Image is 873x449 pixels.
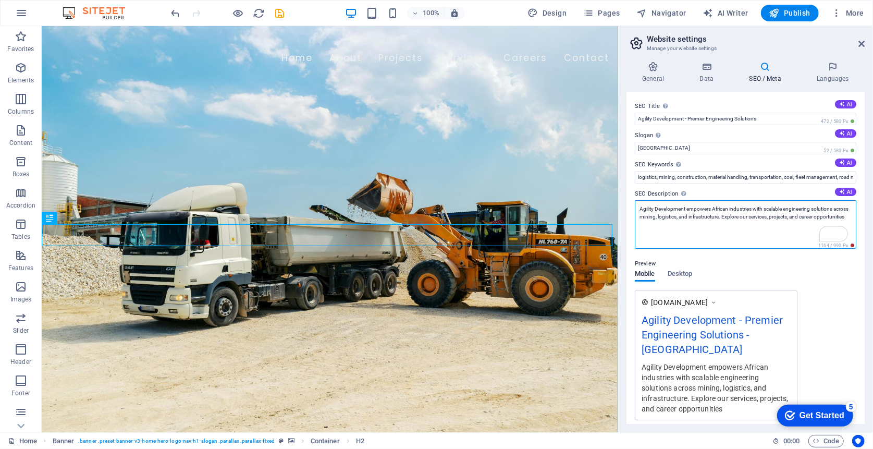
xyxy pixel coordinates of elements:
i: This element is a customizable preset [279,438,284,444]
nav: breadcrumb [53,435,365,447]
i: On resize automatically adjust zoom level to fit chosen device. [450,8,459,18]
label: SEO Title [635,100,856,113]
h3: Manage your website settings [647,44,844,53]
p: Features [8,264,33,272]
button: Usercentrics [852,435,865,447]
div: Get Started [31,11,76,21]
button: Publish [761,5,819,21]
p: Elements [8,76,34,84]
div: Preview [635,270,692,290]
button: SEO Title [835,100,856,108]
span: 52 / 580 Px [821,147,856,154]
textarea: To enrich screen reader interactions, please activate Accessibility in Grammarly extension settings [635,200,856,249]
button: Code [808,435,844,447]
p: Accordion [6,201,35,210]
span: : [791,437,792,445]
button: reload [253,7,265,19]
span: Click to select. Double-click to edit [311,435,340,447]
label: SEO Description [635,188,856,200]
span: Click to select. Double-click to edit [53,435,75,447]
button: SEO Description [835,188,856,196]
p: Boxes [13,170,30,178]
p: Favorites [7,45,34,53]
span: . banner .preset-banner-v3-home-hero-logo-nav-h1-slogan .parallax .parallax-fixed [78,435,275,447]
span: 1164 / 990 Px [816,242,856,249]
h6: 100% [423,7,439,19]
span: AI Writer [703,8,748,18]
input: Slogan... [635,142,856,154]
h4: General [626,62,684,83]
p: Columns [8,107,34,116]
button: SEO Keywords [835,159,856,167]
button: Click here to leave preview mode and continue editing [232,7,244,19]
img: Editor Logo [60,7,138,19]
span: Publish [769,8,810,18]
button: 100% [407,7,444,19]
h4: SEO / Meta [733,62,801,83]
span: 00 00 [783,435,800,447]
span: Mobile [635,268,655,282]
span: Click to select. Double-click to edit [356,435,364,447]
button: Slogan [835,129,856,138]
button: AI Writer [699,5,753,21]
span: More [831,8,864,18]
p: Tables [11,233,30,241]
div: 5 [77,2,88,13]
h2: Website settings [647,34,865,44]
span: 472 / 580 Px [819,118,856,125]
span: Navigator [637,8,686,18]
button: undo [169,7,182,19]
button: save [274,7,286,19]
div: Agility Development - Premier Engineering Solutions - [GEOGRAPHIC_DATA] [642,312,791,362]
span: [DOMAIN_NAME] [651,297,708,308]
p: Preview [635,258,656,270]
label: Slogan [635,129,856,142]
button: More [827,5,868,21]
div: Get Started 5 items remaining, 0% complete [8,5,84,27]
p: Footer [11,389,30,397]
button: Design [524,5,571,21]
p: Slider [13,326,29,335]
i: Undo: Change description (Ctrl+Z) [170,7,182,19]
h4: Languages [801,62,865,83]
span: Design [528,8,567,18]
span: Desktop [668,268,693,282]
p: Header [10,358,31,366]
p: Images [10,295,32,304]
h4: Data [684,62,733,83]
button: Navigator [633,5,691,21]
div: Design (Ctrl+Alt+Y) [524,5,571,21]
label: SEO Keywords [635,159,856,171]
div: Agility Development empowers African industries with scalable engineering solutions across mining... [642,361,791,414]
i: Reload page [253,7,265,19]
span: Code [813,435,839,447]
button: Pages [579,5,624,21]
a: Click to cancel selection. Double-click to open Pages [8,435,37,447]
h6: Session time [772,435,800,447]
p: Content [9,139,32,147]
i: Save (Ctrl+S) [274,7,286,19]
i: This element contains a background [288,438,294,444]
span: Pages [583,8,620,18]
